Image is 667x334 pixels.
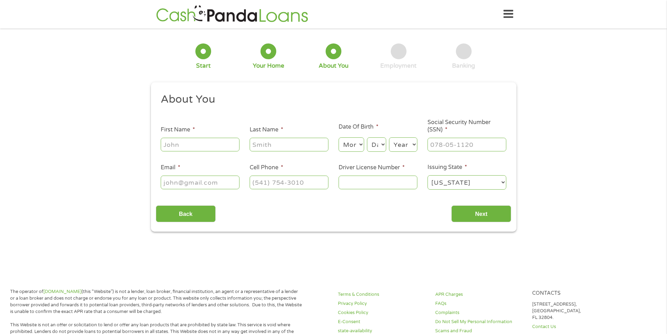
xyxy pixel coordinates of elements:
h4: Contacts [532,290,621,297]
a: [DOMAIN_NAME] [43,289,82,294]
label: Social Security Number (SSN) [428,119,506,134]
a: FAQs [435,300,524,307]
label: Email [161,164,180,171]
label: Issuing State [428,164,467,171]
label: Date Of Birth [339,123,378,131]
a: Complaints [435,309,524,316]
input: 078-05-1120 [428,138,506,151]
div: About You [319,62,348,70]
input: Back [156,205,216,223]
label: Driver License Number [339,164,405,171]
div: Your Home [253,62,284,70]
input: Smith [250,138,328,151]
a: E-Consent [338,319,427,325]
input: John [161,138,239,151]
label: Last Name [250,126,283,134]
input: Next [451,205,511,223]
div: Employment [380,62,417,70]
div: Start [196,62,211,70]
a: Do Not Sell My Personal Information [435,319,524,325]
a: Privacy Policy [338,300,427,307]
a: Contact Us [532,323,621,330]
input: john@gmail.com [161,176,239,189]
h2: About You [161,93,501,107]
p: The operator of (this “Website”) is not a lender, loan broker, financial institution, an agent or... [10,288,302,315]
label: First Name [161,126,195,134]
a: APR Charges [435,291,524,298]
input: (541) 754-3010 [250,176,328,189]
label: Cell Phone [250,164,283,171]
img: GetLoanNow Logo [154,4,310,24]
p: [STREET_ADDRESS], [GEOGRAPHIC_DATA], FL 32804. [532,301,621,321]
a: Cookies Policy [338,309,427,316]
div: Banking [452,62,475,70]
a: Terms & Conditions [338,291,427,298]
